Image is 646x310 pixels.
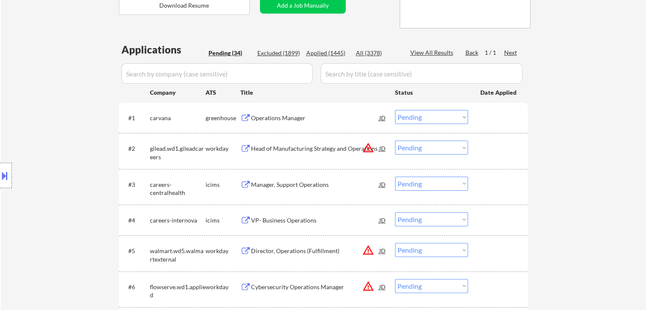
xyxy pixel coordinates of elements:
[362,142,374,154] button: warning_amber
[378,110,387,125] div: JD
[251,247,379,255] div: Director, Operations (Fulfillment)
[206,283,240,291] div: workday
[121,63,313,84] input: Search by company (case sensitive)
[206,180,240,189] div: icims
[121,45,206,55] div: Applications
[306,49,349,57] div: Applied (1445)
[378,177,387,192] div: JD
[251,283,379,291] div: Cybersecurity Operations Manager
[150,180,206,197] div: careers-centralhealth
[378,279,387,294] div: JD
[150,283,206,299] div: flowserve.wd1.applied
[251,180,379,189] div: Manager, Support Operations
[206,88,240,97] div: ATS
[240,88,387,97] div: Title
[251,144,379,153] div: Head of Manufacturing Strategy and Operations
[209,49,251,57] div: Pending (34)
[465,48,479,57] div: Back
[150,88,206,97] div: Company
[378,141,387,156] div: JD
[504,48,518,57] div: Next
[395,85,468,100] div: Status
[480,88,518,97] div: Date Applied
[206,216,240,225] div: icims
[150,247,206,263] div: walmart.wd5.walmartexternal
[150,114,206,122] div: carvana
[206,247,240,255] div: workday
[251,216,379,225] div: VP- Business Operations
[378,212,387,228] div: JD
[321,63,522,84] input: Search by title (case sensitive)
[356,49,398,57] div: All (3378)
[378,243,387,258] div: JD
[150,216,206,225] div: careers-internova
[150,144,206,161] div: gilead.wd1.gileadcareers
[485,48,504,57] div: 1 / 1
[251,114,379,122] div: Operations Manager
[206,114,240,122] div: greenhouse
[257,49,300,57] div: Excluded (1899)
[206,144,240,153] div: workday
[362,244,374,256] button: warning_amber
[410,48,456,57] div: View All Results
[362,280,374,292] button: warning_amber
